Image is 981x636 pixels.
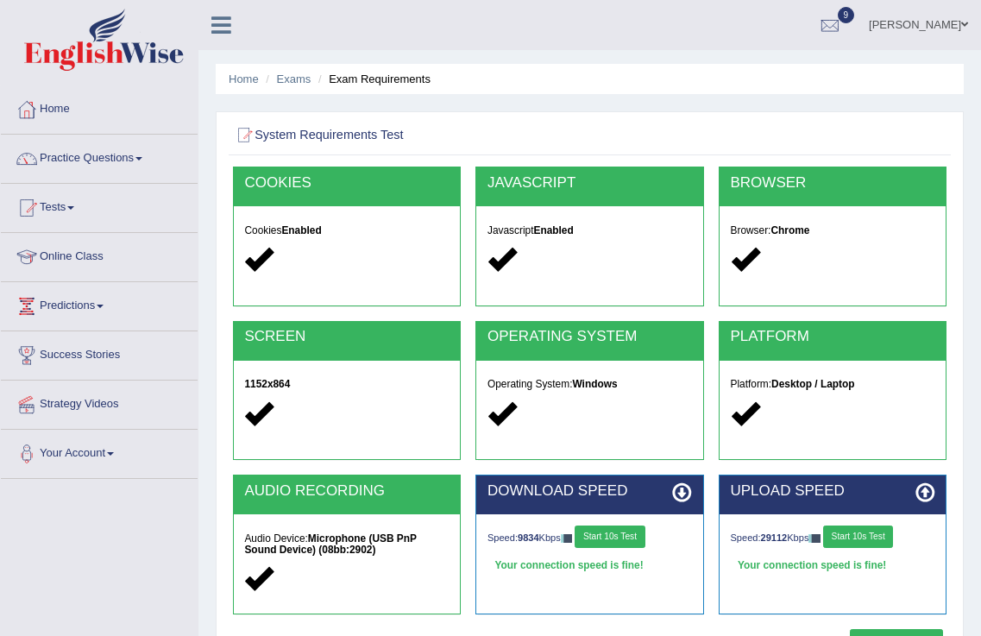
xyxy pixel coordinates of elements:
[277,72,311,85] a: Exams
[808,534,821,542] img: ajax-loader-fb-connection.gif
[487,526,692,551] div: Speed: Kbps
[731,555,935,577] div: Your connection speed is fine!
[244,329,449,345] h2: SCREEN
[244,175,449,192] h2: COOKIES
[731,483,935,500] h2: UPLOAD SPEED
[1,331,198,375] a: Success Stories
[838,7,855,23] span: 9
[233,124,676,147] h2: System Requirements Test
[534,224,574,236] strong: Enabled
[771,378,854,390] strong: Desktop / Laptop
[244,483,449,500] h2: AUDIO RECORDING
[823,526,893,548] button: Start 10s Test
[731,526,935,551] div: Speed: Kbps
[518,532,539,543] strong: 9834
[731,379,935,390] h5: Platform:
[314,71,431,87] li: Exam Requirements
[1,282,198,325] a: Predictions
[487,483,692,500] h2: DOWNLOAD SPEED
[1,381,198,424] a: Strategy Videos
[731,175,935,192] h2: BROWSER
[487,225,692,236] h5: Javascript
[281,224,321,236] strong: Enabled
[229,72,259,85] a: Home
[244,533,449,556] h5: Audio Device:
[731,329,935,345] h2: PLATFORM
[487,379,692,390] h5: Operating System:
[731,225,935,236] h5: Browser:
[244,532,416,556] strong: Microphone (USB PnP Sound Device) (08bb:2902)
[244,378,290,390] strong: 1152x864
[487,175,692,192] h2: JAVASCRIPT
[487,329,692,345] h2: OPERATING SYSTEM
[761,532,788,543] strong: 29112
[1,85,198,129] a: Home
[1,233,198,276] a: Online Class
[1,430,198,473] a: Your Account
[561,534,573,542] img: ajax-loader-fb-connection.gif
[1,184,198,227] a: Tests
[487,555,692,577] div: Your connection speed is fine!
[1,135,198,178] a: Practice Questions
[575,526,645,548] button: Start 10s Test
[572,378,617,390] strong: Windows
[244,225,449,236] h5: Cookies
[770,224,809,236] strong: Chrome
